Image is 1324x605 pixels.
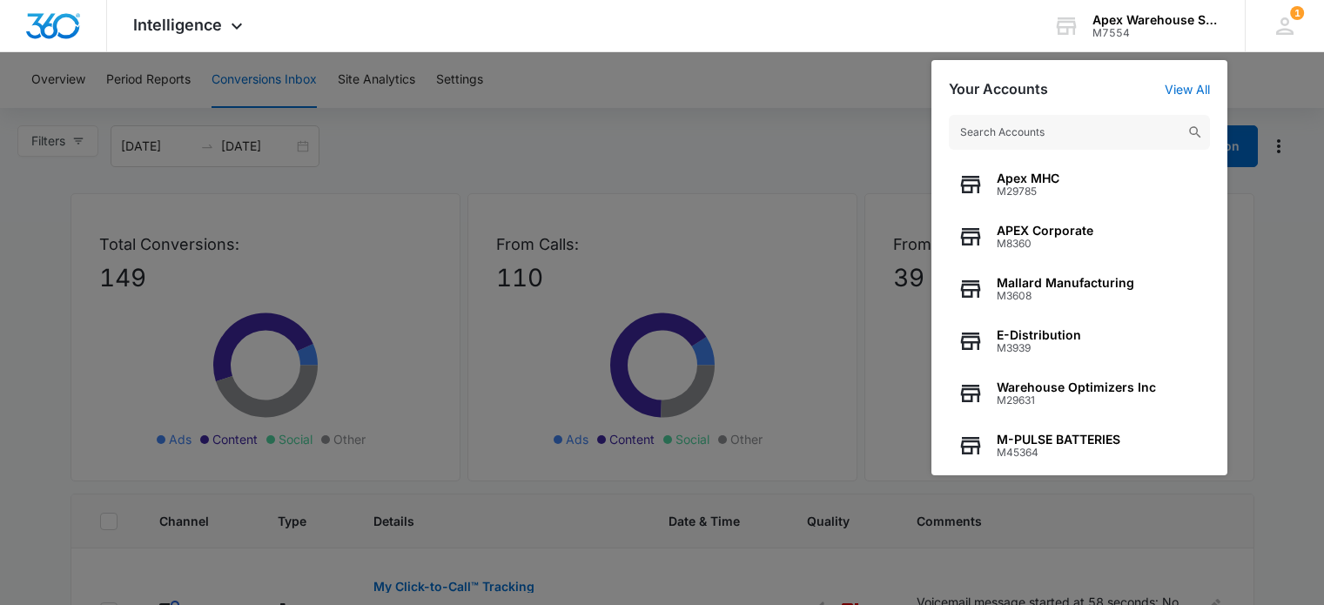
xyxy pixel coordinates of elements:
[997,276,1134,290] span: Mallard Manufacturing
[997,185,1059,198] span: M29785
[949,263,1210,315] button: Mallard ManufacturingM3608
[997,238,1093,250] span: M8360
[949,315,1210,367] button: E-DistributionM3939
[949,115,1210,150] input: Search Accounts
[949,158,1210,211] button: Apex MHCM29785
[997,380,1156,394] span: Warehouse Optimizers Inc
[997,433,1120,447] span: M-PULSE BATTERIES
[997,290,1134,302] span: M3608
[1290,6,1304,20] div: notifications count
[1290,6,1304,20] span: 1
[997,171,1059,185] span: Apex MHC
[997,224,1093,238] span: APEX Corporate
[949,211,1210,263] button: APEX CorporateM8360
[997,342,1081,354] span: M3939
[997,447,1120,459] span: M45364
[949,420,1210,472] button: M-PULSE BATTERIESM45364
[1092,27,1220,39] div: account id
[997,394,1156,407] span: M29631
[949,81,1048,97] h2: Your Accounts
[1092,13,1220,27] div: account name
[133,16,222,34] span: Intelligence
[997,328,1081,342] span: E-Distribution
[949,367,1210,420] button: Warehouse Optimizers IncM29631
[1165,82,1210,97] a: View All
